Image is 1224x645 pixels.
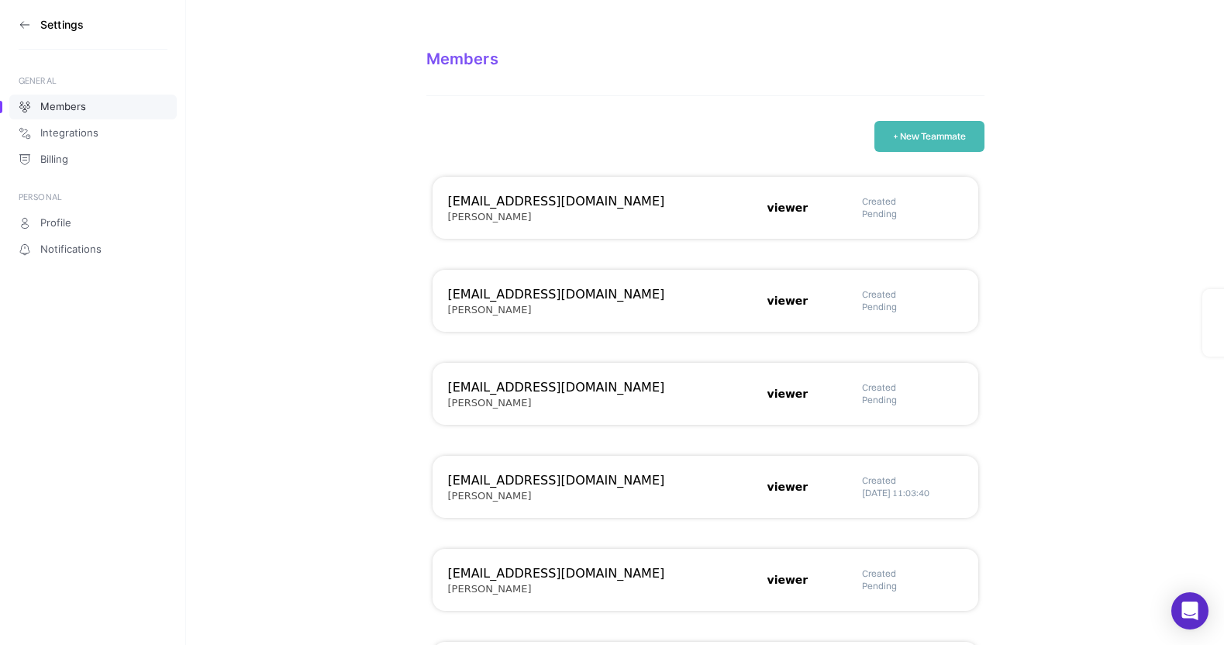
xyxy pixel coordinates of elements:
h5: [DATE] 11:03:40 [862,487,963,499]
span: Notifications [40,243,102,256]
h3: Settings [40,19,84,31]
span: Members [40,101,86,113]
h5: [PERSON_NAME] [448,583,532,595]
a: Members [9,95,177,119]
h6: Created [862,288,963,301]
a: Notifications [9,237,177,262]
div: Members [426,50,984,68]
h5: [PERSON_NAME] [448,490,532,502]
h5: viewer [767,200,809,216]
span: Integrations [40,127,98,140]
span: Billing [40,153,68,166]
h3: [EMAIL_ADDRESS][DOMAIN_NAME] [448,378,758,397]
div: GENERAL [19,74,167,87]
h5: Pending [862,580,963,592]
h6: Created [862,474,963,487]
h5: [PERSON_NAME] [448,304,532,316]
h3: [EMAIL_ADDRESS][DOMAIN_NAME] [448,564,758,583]
span: Profile [40,217,71,229]
h5: viewer [767,293,809,309]
h5: [PERSON_NAME] [448,397,532,409]
h5: viewer [767,572,809,588]
h5: viewer [767,386,809,402]
h3: [EMAIL_ADDRESS][DOMAIN_NAME] [448,285,758,304]
h6: Created [862,381,963,394]
h5: viewer [767,479,809,495]
div: PERSONAL [19,191,167,203]
h5: Pending [862,301,963,313]
a: Billing [9,147,177,172]
h6: Created [862,195,963,208]
h5: Pending [862,208,963,220]
h6: Created [862,567,963,580]
a: Integrations [9,121,177,146]
h5: [PERSON_NAME] [448,211,532,223]
a: Profile [9,211,177,236]
h5: Pending [862,394,963,406]
button: + New Teammate [874,121,984,152]
h3: [EMAIL_ADDRESS][DOMAIN_NAME] [448,471,758,490]
div: Open Intercom Messenger [1171,592,1208,629]
h3: [EMAIL_ADDRESS][DOMAIN_NAME] [448,192,758,211]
